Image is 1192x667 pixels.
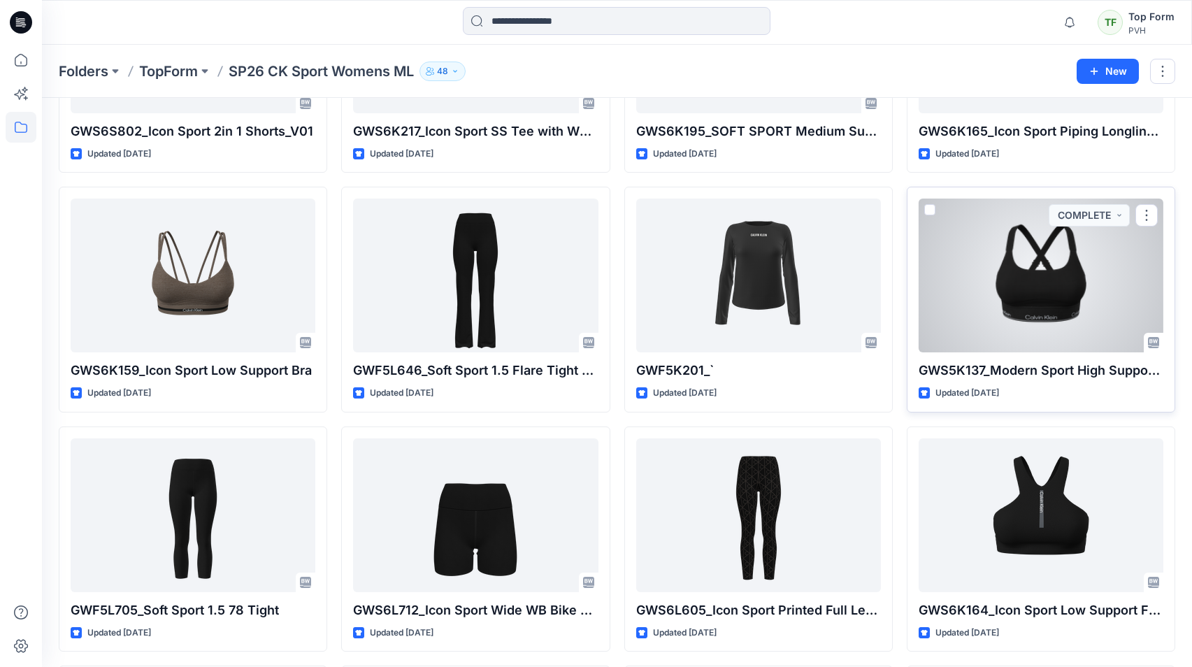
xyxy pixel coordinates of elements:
[935,626,999,640] p: Updated [DATE]
[59,62,108,81] a: Folders
[370,626,433,640] p: Updated [DATE]
[370,386,433,401] p: Updated [DATE]
[353,601,598,620] p: GWS6L712_Icon Sport Wide WB Bike Short_v01
[653,386,717,401] p: Updated [DATE]
[353,199,598,352] a: GWF5L646_Soft Sport 1.5 Flare Tight Full Length_V01
[919,361,1163,380] p: GWS5K137_Modern Sport High Support Bra_V01
[229,62,414,81] p: SP26 CK Sport Womens ML
[71,199,315,352] a: GWS6K159_Icon Sport Low Support Bra
[935,147,999,162] p: Updated [DATE]
[919,601,1163,620] p: GWS6K164_Icon Sport Low Support Fashion Bra_V01
[636,438,881,592] a: GWS6L605_Icon Sport Printed Full Length Legging
[636,122,881,141] p: GWS6K195_SOFT SPORT Medium Support Bra Print_V01
[71,361,315,380] p: GWS6K159_Icon Sport Low Support Bra
[919,122,1163,141] p: GWS6K165_Icon Sport Piping Longline Bra
[636,199,881,352] a: GWF5K201_`
[1077,59,1139,84] button: New
[1128,8,1175,25] div: Top Form
[919,199,1163,352] a: GWS5K137_Modern Sport High Support Bra_V01
[71,122,315,141] p: GWS6S802_Icon Sport 2in 1 Shorts_V01
[139,62,198,81] a: TopForm
[353,361,598,380] p: GWF5L646_Soft Sport 1.5 Flare Tight Full Length_V01
[653,147,717,162] p: Updated [DATE]
[370,147,433,162] p: Updated [DATE]
[935,386,999,401] p: Updated [DATE]
[636,601,881,620] p: GWS6L605_Icon Sport Printed Full Length Legging
[87,386,151,401] p: Updated [DATE]
[636,361,881,380] p: GWF5K201_`
[653,626,717,640] p: Updated [DATE]
[353,122,598,141] p: GWS6K217_Icon Sport SS Tee with WB_V01
[71,438,315,592] a: GWF5L705_Soft Sport 1.5 78 Tight
[1128,25,1175,36] div: PVH
[1098,10,1123,35] div: TF
[353,438,598,592] a: GWS6L712_Icon Sport Wide WB Bike Short_v01
[437,64,448,79] p: 48
[87,626,151,640] p: Updated [DATE]
[87,147,151,162] p: Updated [DATE]
[919,438,1163,592] a: GWS6K164_Icon Sport Low Support Fashion Bra_V01
[71,601,315,620] p: GWF5L705_Soft Sport 1.5 78 Tight
[419,62,466,81] button: 48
